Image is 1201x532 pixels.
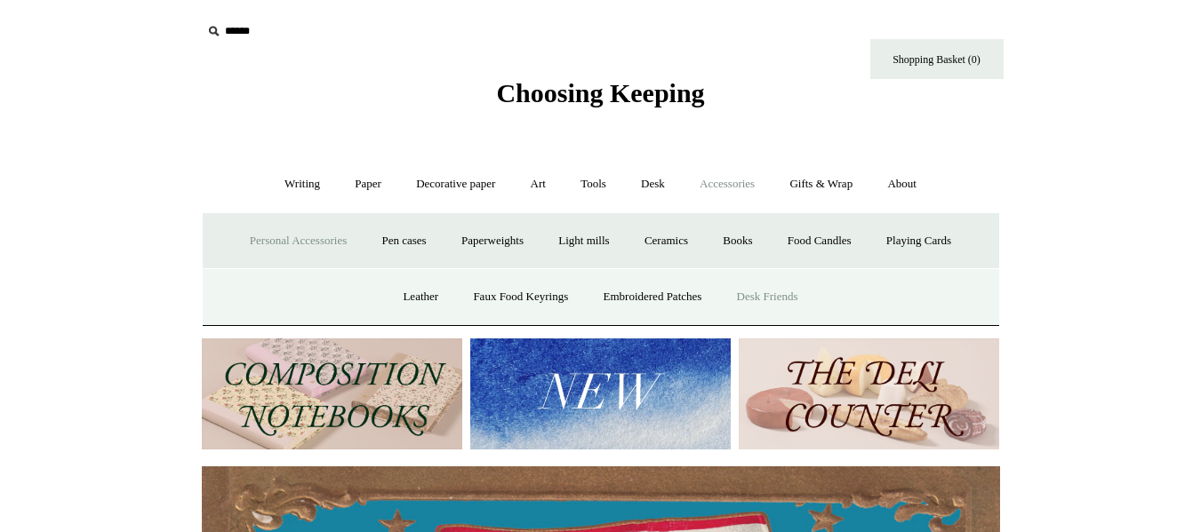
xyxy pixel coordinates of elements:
img: The Deli Counter [739,338,999,449]
a: Leather [387,274,454,321]
a: Gifts & Wrap [773,161,869,208]
a: Pen cases [365,218,442,265]
a: Ceramics [629,218,704,265]
a: Choosing Keeping [496,92,704,105]
a: Paperweights [445,218,540,265]
a: Writing [268,161,336,208]
a: Playing Cards [870,218,967,265]
a: Embroidered Patches [588,274,718,321]
a: Faux Food Keyrings [457,274,584,321]
a: About [871,161,933,208]
a: Shopping Basket (0) [870,39,1004,79]
a: Desk [625,161,681,208]
a: Decorative paper [400,161,511,208]
span: Choosing Keeping [496,78,704,107]
a: Food Candles [772,218,868,265]
a: Personal Accessories [234,218,363,265]
a: Tools [564,161,622,208]
a: Accessories [684,161,771,208]
img: New.jpg__PID:f73bdf93-380a-4a35-bcfe-7823039498e1 [470,338,731,449]
a: Light mills [542,218,625,265]
img: 202302 Composition ledgers.jpg__PID:69722ee6-fa44-49dd-a067-31375e5d54ec [202,338,462,449]
a: Art [515,161,562,208]
a: Desk Friends [721,274,814,321]
a: Paper [339,161,397,208]
a: Books [707,218,768,265]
